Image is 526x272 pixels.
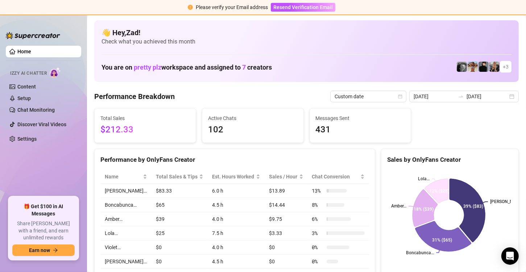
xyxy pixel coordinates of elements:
span: Izzy AI Chatter [10,70,47,77]
td: $13.89 [265,184,308,198]
span: Total Sales & Tips [156,173,198,181]
img: Amber [468,62,478,72]
button: Earn nowarrow-right [12,244,75,256]
a: Discover Viral Videos [17,121,66,127]
span: pretty plz [134,63,161,71]
td: [PERSON_NAME]… [100,255,152,269]
a: Settings [17,136,37,142]
th: Sales / Hour [265,170,308,184]
div: Performance by OnlyFans Creator [100,155,369,165]
span: Earn now [29,247,50,253]
span: Custom date [335,91,402,102]
td: $39 [152,212,208,226]
span: 3 % [312,229,324,237]
span: Name [105,173,141,181]
td: $0 [265,240,308,255]
td: Boncabunca… [100,198,152,212]
span: calendar [398,94,402,99]
th: Chat Conversion [308,170,369,184]
span: 0 % [312,257,324,265]
td: Lola… [100,226,152,240]
span: Total Sales [100,114,190,122]
td: 7.5 h [208,226,265,240]
span: Active Chats [208,114,298,122]
span: 431 [316,123,405,137]
div: Open Intercom Messenger [501,247,519,265]
div: Sales by OnlyFans Creator [387,155,513,165]
td: $65 [152,198,208,212]
text: Boncabunca… [406,250,434,255]
td: [PERSON_NAME]… [100,184,152,198]
span: swap-right [458,94,464,99]
td: 4.5 h [208,198,265,212]
a: Content [17,84,36,90]
span: $212.33 [100,123,190,137]
text: Amber… [391,204,406,209]
span: arrow-right [53,248,58,253]
span: 🎁 Get $100 in AI Messages [12,203,75,217]
th: Total Sales & Tips [152,170,208,184]
span: 13 % [312,187,324,195]
span: Share [PERSON_NAME] with a friend, and earn unlimited rewards [12,220,75,242]
h4: 👋 Hey, Zad ! [102,28,511,38]
td: $83.33 [152,184,208,198]
td: $0 [152,255,208,269]
td: $0 [265,255,308,269]
td: $14.44 [265,198,308,212]
img: Amber [457,62,467,72]
td: $0 [152,240,208,255]
span: 7 [242,63,246,71]
span: Check what you achieved this month [102,38,511,46]
td: 4.5 h [208,255,265,269]
a: Setup [17,95,31,101]
img: Violet [489,62,500,72]
td: Violet… [100,240,152,255]
td: $3.33 [265,226,308,240]
div: Please verify your Email address [196,3,268,11]
td: 6.0 h [208,184,265,198]
a: Chat Monitoring [17,107,55,113]
img: AI Chatter [50,67,61,78]
span: Chat Conversion [312,173,359,181]
span: 6 % [312,215,324,223]
div: Est. Hours Worked [212,173,254,181]
td: Amber… [100,212,152,226]
span: Resend Verification Email [273,4,333,10]
img: logo-BBDzfeDw.svg [6,32,60,39]
input: Start date [414,92,455,100]
span: 0 % [312,243,324,251]
span: 8 % [312,201,324,209]
td: $25 [152,226,208,240]
h1: You are on workspace and assigned to creators [102,63,272,71]
td: 4.0 h [208,240,265,255]
span: exclamation-circle [188,5,193,10]
th: Name [100,170,152,184]
input: End date [467,92,508,100]
span: 102 [208,123,298,137]
h4: Performance Breakdown [94,91,175,102]
span: to [458,94,464,99]
td: $9.75 [265,212,308,226]
text: Lola… [418,177,430,182]
img: Camille [479,62,489,72]
span: + 3 [503,63,509,71]
button: Resend Verification Email [271,3,335,12]
td: 4.0 h [208,212,265,226]
a: Home [17,49,31,54]
span: Messages Sent [316,114,405,122]
span: Sales / Hour [269,173,298,181]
